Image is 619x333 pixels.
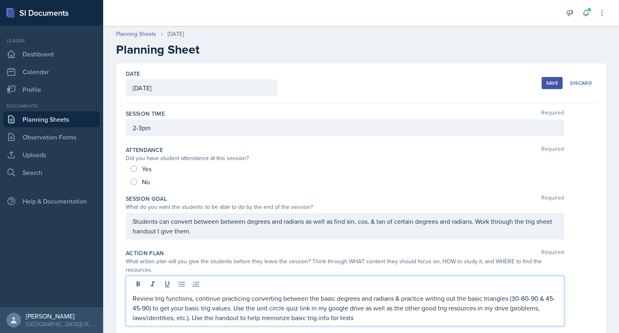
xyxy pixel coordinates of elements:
[541,249,564,257] span: Required
[3,129,100,145] a: Observation Forms
[3,81,100,98] a: Profile
[126,195,167,203] label: Session Goal
[3,37,100,44] div: Leader
[26,320,97,328] div: [GEOGRAPHIC_DATA][US_STATE] in [GEOGRAPHIC_DATA]
[126,70,140,78] label: Date
[542,77,563,89] button: Save
[3,193,100,209] div: Help & Documentation
[126,110,165,118] label: Session Time
[3,46,100,62] a: Dashboard
[3,102,100,110] div: Documents
[541,110,564,118] span: Required
[133,293,557,323] p: Review trig functions, continue practicing converting between the basic degrees and radians & pra...
[3,111,100,127] a: Planning Sheets
[541,195,564,203] span: Required
[133,216,557,236] p: Students can convert between between degrees and radians as well as find sin, cos, & tan of certa...
[566,77,596,89] button: Discard
[570,80,592,86] div: Discard
[126,257,564,274] div: What action plan will you give the students before they leave the session? Think through WHAT con...
[546,80,558,86] div: Save
[168,30,184,38] div: [DATE]
[126,154,564,162] div: Did you have student attendance at this session?
[26,312,97,320] div: [PERSON_NAME]
[133,123,557,133] p: 2-3pm
[541,146,564,154] span: Required
[126,146,163,154] label: Attendance
[116,30,156,38] a: Planning Sheets
[126,249,164,257] label: Action Plan
[116,42,606,57] h2: Planning Sheet
[3,64,100,80] a: Calendar
[142,165,152,173] span: Yes
[142,178,150,186] span: No
[126,203,564,211] div: What do you want the students to be able to do by the end of the session?
[3,164,100,181] a: Search
[3,147,100,163] a: Uploads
